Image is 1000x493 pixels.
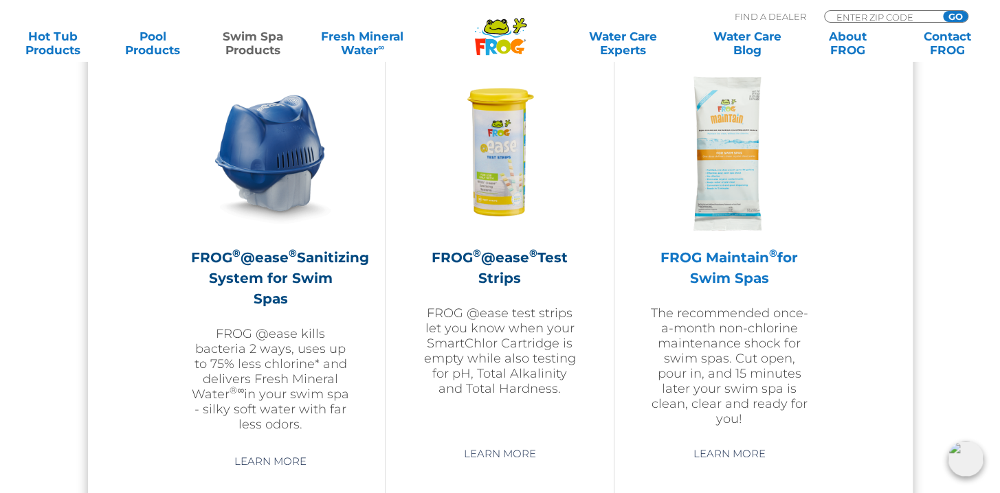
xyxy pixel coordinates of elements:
a: Hot TubProducts [14,30,91,57]
a: Water CareExperts [559,30,686,57]
sup: ® [232,246,241,259]
sup: ® [473,246,481,259]
input: Zip Code Form [835,11,928,23]
p: Find A Dealer [735,10,806,23]
a: PoolProducts [114,30,192,57]
img: openIcon [948,441,984,477]
sup: ® [289,246,297,259]
p: FROG @ease test strips let you know when your SmartChlor Cartridge is empty while also testing fo... [420,305,579,395]
h2: FROG @ease Test Strips [420,246,579,288]
sup: ∞ [378,42,384,52]
a: FROG Maintain®for Swim SpasThe recommended once-a-month non-chlorine maintenance shock for swim s... [649,73,809,431]
a: AboutFROG [808,30,886,57]
a: Water CareBlog [709,30,786,57]
p: The recommended once-a-month non-chlorine maintenance shock for swim spas. Cut open, pour in, and... [649,305,809,426]
a: Fresh MineralWater∞ [314,30,412,57]
a: FROG®@ease®Sanitizing System for Swim SpasFROG @ease kills bacteria 2 ways, uses up to 75% less c... [191,73,351,431]
img: ss-maintain-hero-300x300.png [649,73,809,233]
h2: FROG Maintain for Swim Spas [649,246,809,288]
a: ContactFROG [909,30,986,57]
a: Learn More [219,448,322,473]
input: GO [943,11,968,22]
p: FROG @ease kills bacteria 2 ways, uses up to 75% less chlorine* and delivers Fresh Mineral Water ... [191,325,351,431]
a: FROG®@ease®Test StripsFROG @ease test strips let you know when your SmartChlor Cartridge is empty... [420,73,579,431]
img: ss-@ease-hero-300x300.png [191,73,351,233]
a: Learn More [447,441,551,466]
img: FROG-@ease-TS-Bottle-300x300.png [420,73,579,233]
a: Learn More [677,441,781,466]
sup: ®∞ [230,384,244,395]
a: Swim SpaProducts [214,30,291,57]
sup: ® [529,246,537,259]
h2: FROG @ease Sanitizing System for Swim Spas [191,246,351,308]
sup: ® [769,246,777,259]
